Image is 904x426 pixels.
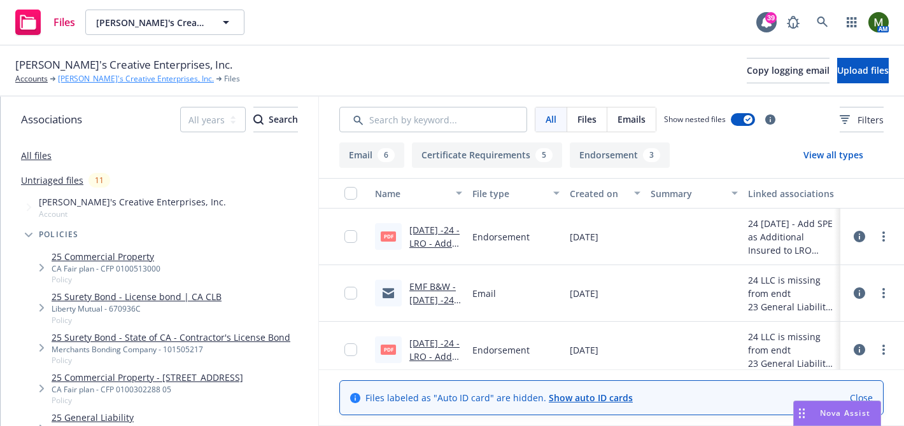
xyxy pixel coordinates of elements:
span: Endorsement [472,343,530,357]
div: Created on [570,187,626,200]
span: Nova Assist [820,408,870,418]
span: Files labeled as "Auto ID card" are hidden. [365,391,633,404]
a: Accounts [15,73,48,85]
a: 25 Surety Bond - License bond | CA CLB [52,290,222,303]
div: Linked associations [748,187,835,200]
a: 25 Commercial Property - [STREET_ADDRESS] [52,371,243,384]
span: [DATE] [570,230,598,244]
span: pdf [381,231,396,241]
button: Filters [840,107,884,132]
span: Files [224,73,240,85]
div: Name [375,187,448,200]
button: Nova Assist [793,401,881,426]
svg: Search [253,114,264,125]
button: Created on [565,178,646,209]
span: Copy logging email [747,64,830,76]
a: more [876,342,891,357]
a: [DATE] -24 - LRO - Add 3193 Calistoga LLC Endt no AP.pdf [409,337,460,416]
a: Files [10,4,80,40]
button: File type [467,178,565,209]
span: Upload files [837,64,889,76]
div: Liberty Mutual - 670936C [52,303,222,314]
span: [PERSON_NAME]'s Creative Enterprises, Inc. [15,57,232,73]
span: Endorsement [472,230,530,244]
span: Account [39,209,226,219]
span: Policy [52,274,160,285]
a: more [876,229,891,244]
button: View all types [783,142,884,168]
span: Policies [39,231,79,238]
a: EMF B&W - [DATE] -24 - LRO - Add 3193 Calistoga LLC Endt no AP.msg [409,280,460,373]
span: Policy [52,355,290,366]
div: File type [472,187,546,200]
span: Associations [21,111,82,128]
div: 24 LLC is missing from endt [748,330,835,357]
a: more [876,285,891,301]
span: [PERSON_NAME]'s Creative Enterprises, Inc. [39,195,226,209]
span: pdf [381,345,396,354]
button: Upload files [837,58,889,83]
a: 25 Surety Bond - State of CA - Contractor's License Bond [52,331,290,344]
div: Search [253,107,298,132]
input: Toggle Row Selected [344,343,357,356]
div: 24 [DATE] - Add SPE as Additional Insured to LRO Policy [748,217,835,257]
a: 25 Commercial Property [52,250,160,263]
span: Policy [52,395,243,406]
input: Select all [344,187,357,200]
button: Copy logging email [747,58,830,83]
a: Close [850,391,873,404]
span: Policy [52,315,222,326]
div: Summary [651,187,724,200]
a: [DATE] -24 - LRO - Add SPE as AI.pdf [409,224,460,276]
span: Files [53,17,75,27]
button: SearchSearch [253,107,298,132]
div: 5 [535,148,553,162]
span: Filters [840,113,884,127]
a: Untriaged files [21,174,83,187]
span: Files [577,113,597,126]
span: Emails [618,113,646,126]
button: Email [339,142,404,168]
a: Switch app [839,10,865,35]
span: Filters [858,113,884,127]
input: Toggle Row Selected [344,287,357,299]
div: 23 General Liability - Dwelling LRO [748,357,835,370]
button: Name [370,178,467,209]
span: Show nested files [664,114,726,125]
div: CA Fair plan - CFP 0100302288 05 [52,384,243,395]
a: All files [21,149,52,161]
span: [DATE] [570,287,598,300]
a: 25 General Liability [52,411,234,424]
input: Toggle Row Selected [344,230,357,243]
img: photo [868,12,889,32]
span: All [546,113,556,126]
button: Endorsement [570,142,670,168]
div: 6 [378,148,395,162]
span: [DATE] [570,343,598,357]
button: Certificate Requirements [412,142,562,168]
button: [PERSON_NAME]'s Creative Enterprises, Inc. [85,10,244,35]
button: Linked associations [743,178,840,209]
span: [PERSON_NAME]'s Creative Enterprises, Inc. [96,16,206,29]
div: CA Fair plan - CFP 0100513000 [52,263,160,274]
div: Merchants Bonding Company - 101505217 [52,344,290,355]
button: Summary [646,178,743,209]
span: Email [472,287,496,300]
div: Drag to move [794,401,810,425]
a: Show auto ID cards [549,392,633,404]
a: [PERSON_NAME]'s Creative Enterprises, Inc. [58,73,214,85]
div: 24 LLC is missing from endt [748,273,835,300]
div: 39 [765,12,777,24]
a: Report a Bug [780,10,806,35]
div: 23 General Liability - Dwelling LRO [748,300,835,313]
div: 3 [643,148,660,162]
div: 11 [88,173,110,188]
input: Search by keyword... [339,107,527,132]
a: Search [810,10,835,35]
